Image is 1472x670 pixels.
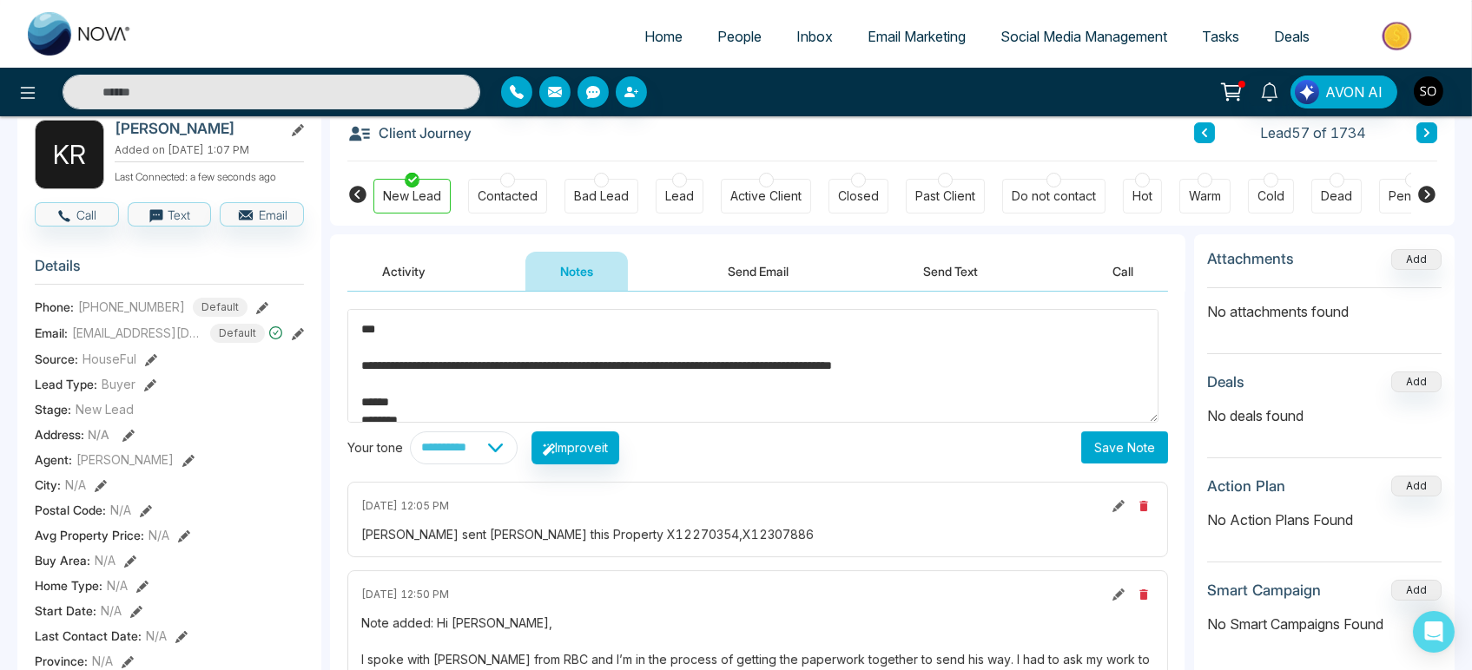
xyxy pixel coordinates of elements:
span: Add [1391,251,1442,266]
button: Add [1391,249,1442,270]
span: Source: [35,350,78,368]
span: Agent: [35,450,72,469]
img: Market-place.gif [1336,16,1462,56]
span: Home Type : [35,576,102,594]
img: User Avatar [1414,76,1443,106]
span: Home [644,28,683,45]
p: No attachments found [1207,288,1442,322]
span: N/A [107,576,128,594]
div: K R [35,120,104,189]
div: [PERSON_NAME] sent [PERSON_NAME] this Property X12270354,X12307886 [361,525,1154,543]
button: Add [1391,371,1442,392]
span: N/A [110,501,131,519]
div: Bad Lead [574,187,629,205]
span: Postal Code : [35,501,106,519]
span: Last Contact Date : [35,627,142,645]
p: No Action Plans Found [1207,509,1442,530]
button: Improveit [531,431,619,464]
button: Call [35,202,119,227]
div: Closed [838,187,879,205]
a: Inbox [779,20,850,53]
span: Province : [35,652,88,670]
div: Active Client [730,187,802,205]
p: No deals found [1207,405,1442,426]
span: N/A [65,476,86,494]
h3: Client Journey [347,120,472,146]
button: Notes [525,252,628,291]
span: Email: [35,324,68,342]
span: [PHONE_NUMBER] [78,298,185,316]
span: N/A [146,627,167,645]
span: HouseFul [83,350,136,368]
div: Cold [1257,187,1284,205]
span: Avg Property Price : [35,526,144,544]
div: Lead [665,187,694,205]
span: [DATE] 12:50 PM [361,587,449,602]
span: [PERSON_NAME] [76,450,174,469]
span: N/A [95,551,116,569]
a: Tasks [1185,20,1257,53]
span: [DATE] 12:05 PM [361,498,449,514]
button: Add [1391,476,1442,496]
a: Email Marketing [850,20,983,53]
button: Call [1078,252,1168,291]
span: People [717,28,762,45]
a: Deals [1257,20,1327,53]
button: Add [1391,580,1442,601]
div: Your tone [347,438,410,457]
div: Open Intercom Messenger [1413,611,1455,653]
span: [EMAIL_ADDRESS][DOMAIN_NAME] [72,324,202,342]
button: Activity [347,252,460,291]
span: N/A [88,427,109,442]
div: Warm [1189,187,1221,205]
span: Inbox [796,28,833,45]
span: City : [35,476,61,494]
span: Social Media Management [1000,28,1167,45]
div: New Lead [383,187,441,205]
div: Past Client [915,187,975,205]
span: Lead 57 of 1734 [1261,122,1367,143]
span: N/A [101,601,122,620]
button: AVON AI [1290,76,1397,108]
p: Added on [DATE] 1:07 PM [115,142,304,158]
a: Social Media Management [983,20,1185,53]
span: Tasks [1202,28,1239,45]
span: Email Marketing [868,28,966,45]
span: N/A [149,526,169,544]
button: Send Text [888,252,1013,291]
img: Nova CRM Logo [28,12,132,56]
button: Save Note [1081,431,1168,463]
a: Home [627,20,700,53]
p: Last Connected: a few seconds ago [115,166,304,185]
p: No Smart Campaigns Found [1207,614,1442,634]
button: Email [220,202,304,227]
span: Lead Type: [35,375,97,393]
h3: Deals [1207,373,1244,391]
span: N/A [92,652,113,670]
span: Start Date : [35,601,96,620]
img: Lead Flow [1295,80,1319,104]
span: Default [210,324,265,343]
h3: Details [35,257,304,284]
span: New Lead [76,400,134,418]
div: Hot [1132,187,1152,205]
span: Default [193,298,248,317]
h3: Action Plan [1207,477,1285,495]
div: Contacted [478,187,538,205]
div: Dead [1321,187,1352,205]
h2: [PERSON_NAME] [115,120,276,137]
button: Send Email [693,252,823,291]
button: Text [128,202,212,227]
h3: Attachments [1207,250,1294,267]
span: Stage: [35,400,71,418]
span: Deals [1274,28,1310,45]
span: Buy Area : [35,551,90,569]
span: AVON AI [1325,82,1383,102]
span: Phone: [35,298,74,316]
h3: Smart Campaign [1207,581,1321,599]
a: People [700,20,779,53]
span: Buyer [102,375,135,393]
span: Address: [35,425,109,443]
div: Pending [1389,187,1436,205]
div: Do not contact [1012,187,1096,205]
